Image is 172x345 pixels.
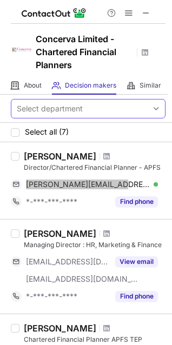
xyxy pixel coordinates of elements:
div: Director/Chartered Financial Planner - APFS [24,163,166,172]
span: [EMAIL_ADDRESS][DOMAIN_NAME] [26,274,138,284]
button: Reveal Button [115,196,158,207]
span: Decision makers [65,81,116,90]
div: [PERSON_NAME] [24,228,96,239]
span: [EMAIL_ADDRESS][DOMAIN_NAME] [26,257,109,267]
img: 1ee42204b18e0e7811a65c7b6acf089e [11,39,32,61]
div: Select department [17,103,83,114]
h1: Concerva Limited - Chartered Financial Planners [36,32,133,71]
button: Reveal Button [115,256,158,267]
div: [PERSON_NAME] [24,323,96,334]
span: [PERSON_NAME][EMAIL_ADDRESS][DOMAIN_NAME] [26,180,150,189]
div: [PERSON_NAME] [24,151,96,162]
span: About [24,81,42,90]
button: Reveal Button [115,291,158,302]
span: Select all (7) [25,128,69,136]
img: ContactOut v5.3.10 [22,6,87,19]
div: Chartered Financial Planner APFS TEP [24,335,166,344]
div: Managing Director : HR, Marketing & Finance [24,240,166,250]
span: Similar [140,81,161,90]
